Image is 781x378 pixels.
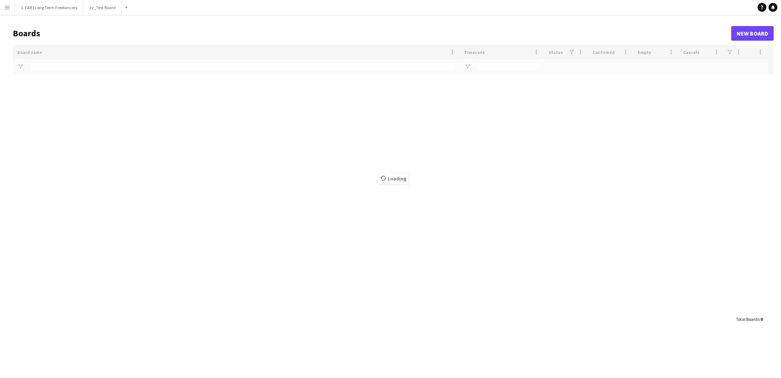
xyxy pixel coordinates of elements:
[736,316,759,322] span: Total Boards
[731,26,774,41] a: New Board
[736,312,763,326] div: :
[760,316,763,322] span: 0
[83,0,122,15] button: zz_Test Board
[378,173,409,184] span: Loading
[15,0,83,15] button: 1. FAB | Long Term Freelancers
[13,28,731,39] h1: Boards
